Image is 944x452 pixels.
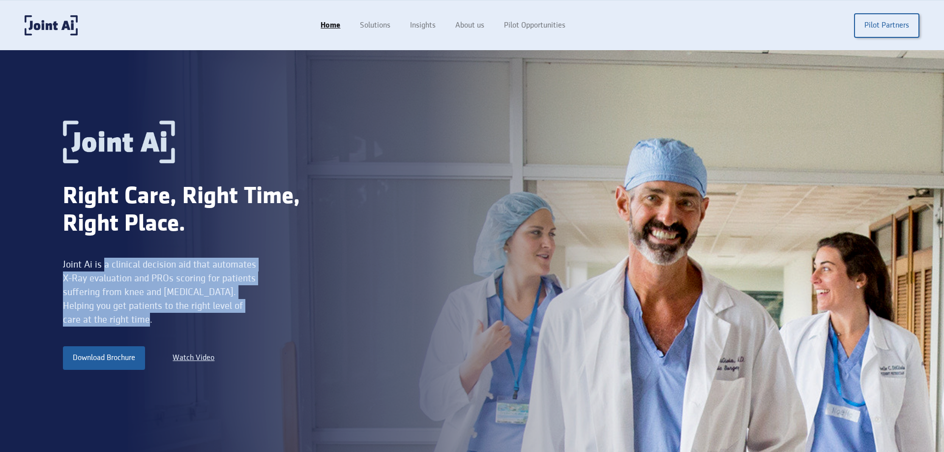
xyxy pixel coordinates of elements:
[63,346,145,370] a: Download Brochure
[311,16,350,35] a: Home
[173,352,214,364] a: Watch Video
[494,16,575,35] a: Pilot Opportunities
[63,183,343,238] div: Right Care, Right Time, Right Place.
[350,16,400,35] a: Solutions
[400,16,445,35] a: Insights
[63,258,259,327] div: Joint Ai is a clinical decision aid that automates X-Ray evaluation and PROs scoring for patients...
[854,13,919,38] a: Pilot Partners
[25,15,78,35] a: home
[445,16,494,35] a: About us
